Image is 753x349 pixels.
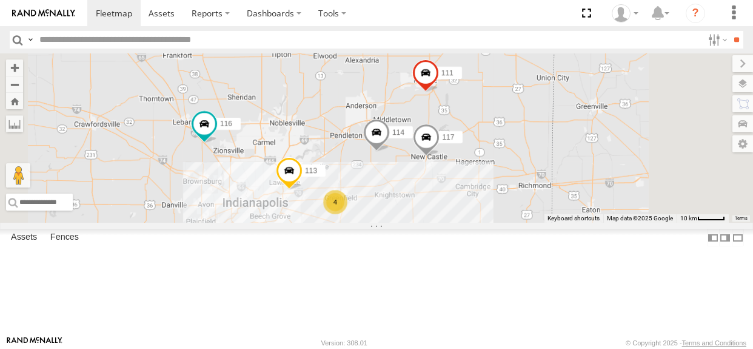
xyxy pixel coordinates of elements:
[682,339,746,347] a: Terms and Conditions
[626,339,746,347] div: © Copyright 2025 -
[44,229,85,246] label: Fences
[321,339,367,347] div: Version: 308.01
[441,69,453,77] span: 111
[707,229,719,246] label: Dock Summary Table to the Left
[607,215,673,222] span: Map data ©2025 Google
[25,31,35,49] label: Search Query
[7,337,62,349] a: Visit our Website
[442,133,454,141] span: 117
[6,115,23,132] label: Measure
[732,229,744,246] label: Hide Summary Table
[6,93,23,109] button: Zoom Home
[12,9,75,18] img: rand-logo.svg
[735,216,748,221] a: Terms (opens in new tab)
[392,128,404,137] span: 114
[607,4,643,22] div: Brandon Hickerson
[6,163,30,188] button: Drag Pegman onto the map to open Street View
[703,31,729,49] label: Search Filter Options
[305,166,317,175] span: 113
[680,215,697,222] span: 10 km
[323,190,347,214] div: 4
[547,214,600,223] button: Keyboard shortcuts
[5,229,43,246] label: Assets
[677,214,729,223] button: Map Scale: 10 km per 42 pixels
[6,76,23,93] button: Zoom out
[220,119,232,127] span: 116
[686,4,705,23] i: ?
[6,59,23,76] button: Zoom in
[732,135,753,152] label: Map Settings
[719,229,731,246] label: Dock Summary Table to the Right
